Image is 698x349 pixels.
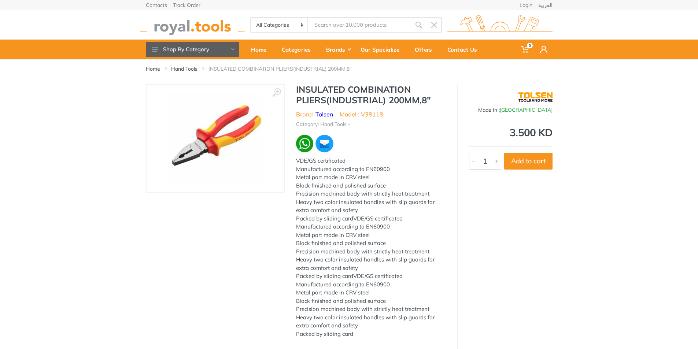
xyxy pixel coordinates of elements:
li: Brand : [296,110,333,119]
div: Home [246,42,277,57]
h1: INSULATED COMBINATION PLIERS(INDUSTRIAL) 200MM,8" [296,84,446,105]
a: 0 [516,40,535,59]
span: 0 [527,43,533,48]
img: Tolsen [518,88,553,106]
a: Tolsen [315,111,333,118]
button: Shop By Category [146,42,239,57]
div: 3.500 KD [469,127,553,138]
span: [GEOGRAPHIC_DATA] [500,107,553,113]
a: Login [520,3,532,8]
div: VDE/GS certificated Manufactured according to EN60900 Metal part made in CRV steel Black finished... [296,157,446,338]
button: Add to cart [504,153,553,170]
li: Category: Hand Tools - [296,120,350,128]
select: Category [251,18,309,32]
a: Track Order [173,3,200,8]
img: royal.tools Logo [140,15,245,35]
img: ma.webp [315,134,334,153]
a: Categories [277,40,321,59]
a: Hand Tools [171,65,197,73]
a: Home [246,40,277,59]
div: Offers [410,42,442,57]
a: Offers [410,40,442,59]
li: INSULATED COMBINATION PLIERS(INDUSTRIAL) 200MM,8" [208,65,362,73]
input: Site search [308,17,411,33]
a: Contacts [146,3,167,8]
nav: breadcrumb [146,65,553,73]
a: العربية [538,3,553,8]
img: Royal Tools - INSULATED COMBINATION PLIERS(INDUSTRIAL) 200MM,8 [169,92,262,185]
div: Our Specialize [355,42,410,57]
div: Made In : [469,106,553,114]
a: Contact Us [442,40,487,59]
img: wa.webp [296,135,314,152]
div: Contact Us [442,42,487,57]
div: Categories [277,42,321,57]
div: Brands [321,42,355,57]
a: Home [146,65,160,73]
a: Our Specialize [355,40,410,59]
img: royal.tools Logo [447,15,553,35]
li: Model : V38118 [340,110,383,119]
